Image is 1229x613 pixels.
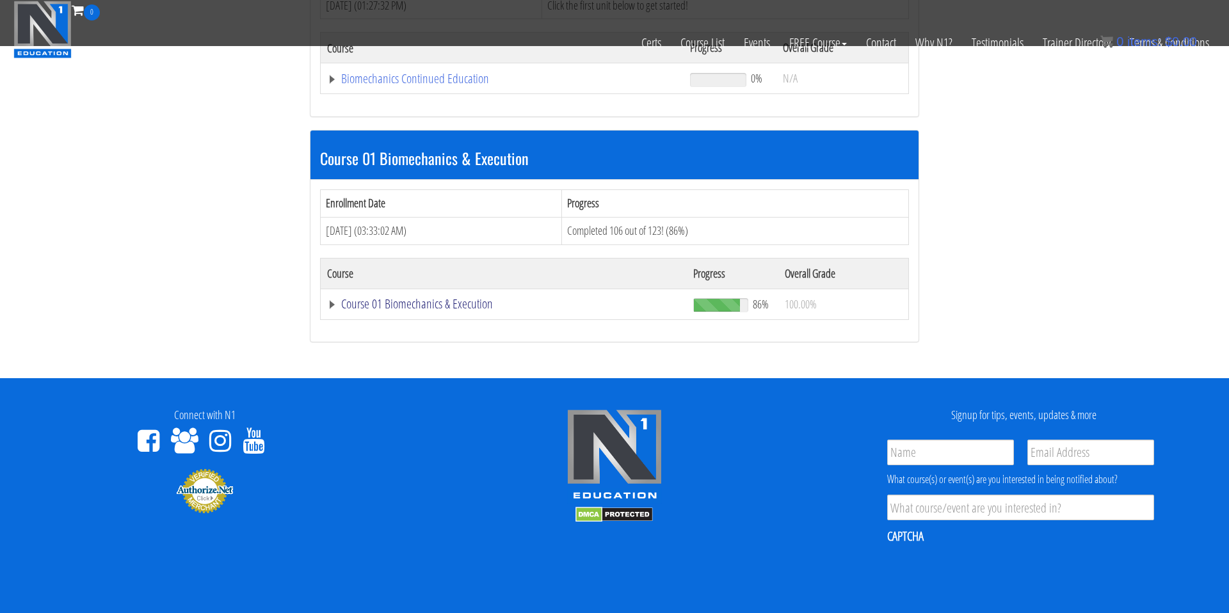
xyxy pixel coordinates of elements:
[778,258,909,289] th: Overall Grade
[856,20,906,65] a: Contact
[751,71,762,85] span: 0%
[1100,35,1197,49] a: 0 items: $0.00
[671,20,734,65] a: Course List
[734,20,780,65] a: Events
[176,468,234,514] img: Authorize.Net Merchant - Click to Verify
[632,20,671,65] a: Certs
[687,258,778,289] th: Progress
[1165,35,1197,49] bdi: 0.00
[906,20,962,65] a: Why N1?
[566,409,663,504] img: n1-edu-logo
[780,20,856,65] a: FREE Course
[84,4,100,20] span: 0
[887,440,1014,465] input: Name
[753,297,769,311] span: 86%
[327,298,680,310] a: Course 01 Biomechanics & Execution
[1165,35,1172,49] span: $
[1127,35,1161,49] span: items:
[778,289,909,319] td: 100.00%
[1027,440,1154,465] input: Email Address
[887,528,924,545] label: CAPTCHA
[321,190,562,218] th: Enrollment Date
[320,150,909,166] h3: Course 01 Biomechanics & Execution
[887,472,1154,487] div: What course(s) or event(s) are you interested in being notified about?
[1116,35,1123,49] span: 0
[887,495,1154,520] input: What course/event are you interested in?
[13,1,72,58] img: n1-education
[1033,20,1120,65] a: Trainer Directory
[1100,35,1113,48] img: icon11.png
[776,63,908,94] td: N/A
[321,217,562,244] td: [DATE] (03:33:02 AM)
[10,409,400,422] h4: Connect with N1
[561,190,908,218] th: Progress
[829,409,1219,422] h4: Signup for tips, events, updates & more
[561,217,908,244] td: Completed 106 out of 123! (86%)
[327,72,677,85] a: Biomechanics Continued Education
[72,1,100,19] a: 0
[1120,20,1219,65] a: Terms & Conditions
[962,20,1033,65] a: Testimonials
[887,553,1082,603] iframe: reCAPTCHA
[321,258,687,289] th: Course
[575,507,653,522] img: DMCA.com Protection Status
